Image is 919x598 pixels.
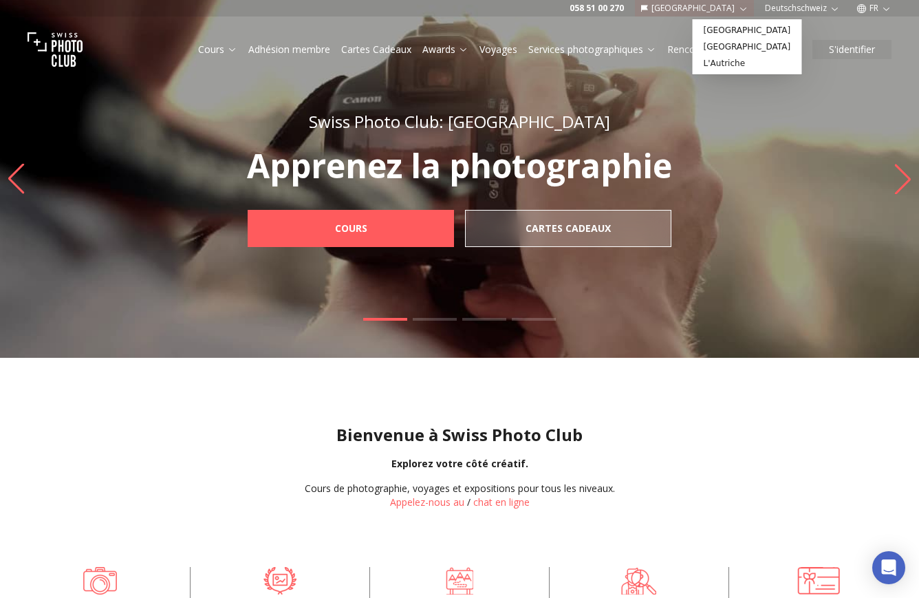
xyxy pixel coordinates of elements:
a: Apprenez la photographie [33,567,168,595]
b: Cartes Cadeaux [526,222,611,235]
a: Cartes Cadeaux [465,210,671,247]
a: Rencontrez-nous [667,43,757,56]
button: chat en ligne [473,495,530,509]
a: Concours Photo [213,567,347,595]
div: Cours de photographie, voyages et expositions pour tous les niveaux. [305,482,615,495]
a: Cours [198,43,237,56]
div: Explorez votre côté créatif. [11,457,908,471]
a: Awards [422,43,468,56]
a: Cartes Cadeaux [341,43,411,56]
a: Appelez-nous au [390,495,464,509]
button: Adhésion membre [243,40,336,59]
a: Services photographiques [528,43,656,56]
button: Rencontrez-nous [662,40,762,59]
div: / [305,482,615,509]
a: Adhésion membre [248,43,330,56]
a: Cours [248,210,454,247]
h1: Bienvenue à Swiss Photo Club [11,424,908,446]
a: [GEOGRAPHIC_DATA] [695,39,799,55]
div: [GEOGRAPHIC_DATA] [693,19,802,74]
a: Voyages [479,43,517,56]
p: Apprenez la photographie [217,149,702,182]
a: L'Autriche [695,55,799,72]
button: Cartes Cadeaux [336,40,417,59]
a: [GEOGRAPHIC_DATA] [695,22,799,39]
div: Open Intercom Messenger [872,551,905,584]
button: Voyages [474,40,523,59]
span: Swiss Photo Club: [GEOGRAPHIC_DATA] [309,110,610,133]
a: Voyages photo [392,567,527,595]
button: S'identifier [812,40,891,59]
a: Trouvez-moi un photographe [572,567,706,595]
a: Cartes cadeaux [751,567,886,595]
a: 058 51 00 270 [570,3,624,14]
button: Services photographiques [523,40,662,59]
img: Swiss photo club [28,22,83,77]
b: Cours [335,222,367,235]
button: Awards [417,40,474,59]
button: Cours [193,40,243,59]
